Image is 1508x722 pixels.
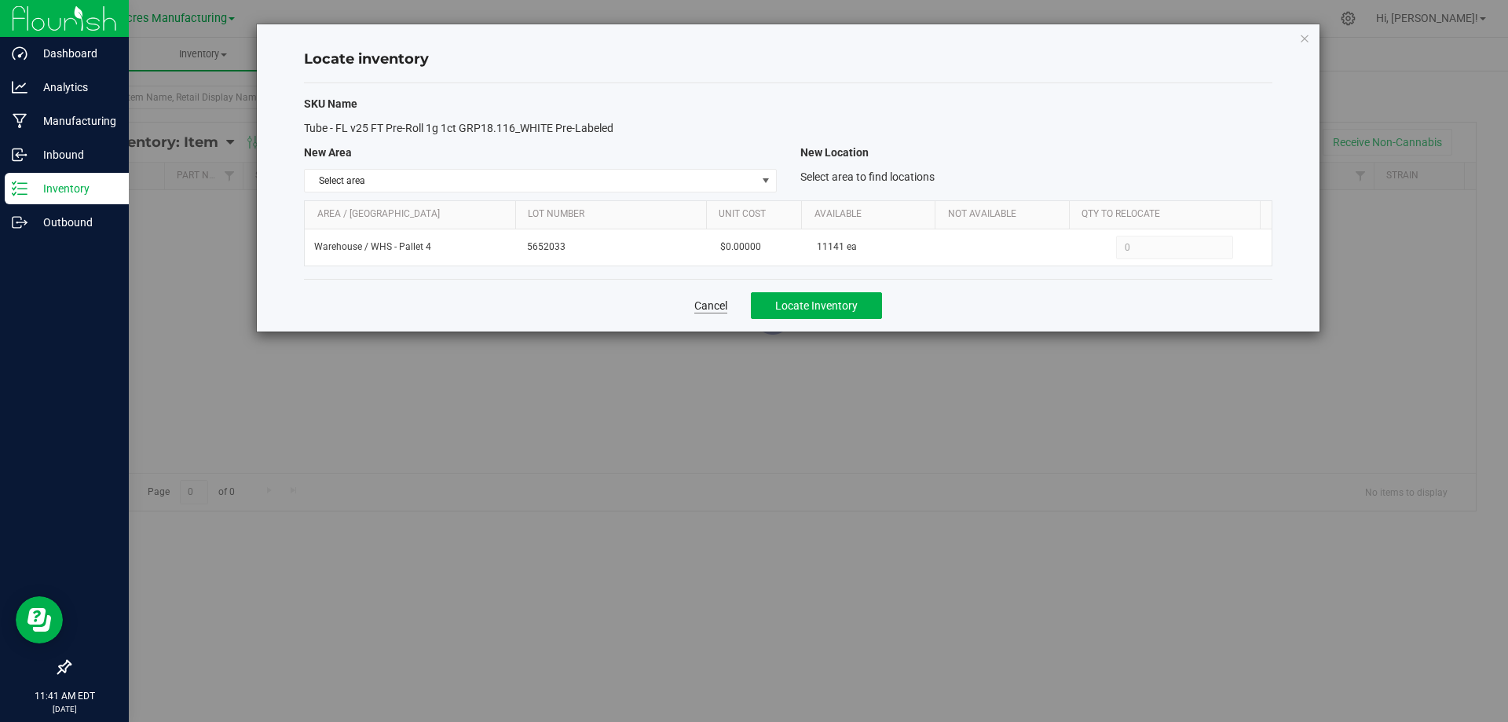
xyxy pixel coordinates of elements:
inline-svg: Analytics [12,79,27,95]
span: SKU Name [304,97,357,110]
button: Locate Inventory [751,292,882,319]
p: Dashboard [27,44,122,63]
h4: Locate inventory [304,49,1272,70]
inline-svg: Manufacturing [12,113,27,129]
p: Inventory [27,179,122,198]
p: 11:41 AM EDT [7,689,122,703]
span: Tube - FL v25 FT Pre-Roll 1g 1ct GRP18.116_WHITE Pre-Labeled [304,122,613,134]
a: Lot Number [528,208,700,221]
span: Locate Inventory [775,299,858,312]
a: Area / [GEOGRAPHIC_DATA] [317,208,510,221]
inline-svg: Inbound [12,147,27,163]
p: [DATE] [7,703,122,715]
span: select [756,170,775,192]
p: Manufacturing [27,112,122,130]
span: 11141 ea [817,240,857,255]
a: Cancel [694,298,727,313]
a: Qty to Relocate [1082,208,1254,221]
inline-svg: Dashboard [12,46,27,61]
p: Inbound [27,145,122,164]
a: Available [814,208,930,221]
span: Select area to find locations [800,170,935,183]
span: Select area [305,170,756,192]
span: New Area [304,146,352,159]
span: New Location [800,146,869,159]
span: Warehouse / WHS - Pallet 4 [314,240,431,255]
a: Not Available [948,208,1063,221]
inline-svg: Outbound [12,214,27,230]
p: Outbound [27,213,122,232]
inline-svg: Inventory [12,181,27,196]
span: $0.00000 [720,240,761,255]
span: 5652033 [527,240,701,255]
iframe: Resource center [16,596,63,643]
p: Analytics [27,78,122,97]
a: Unit Cost [719,208,796,221]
